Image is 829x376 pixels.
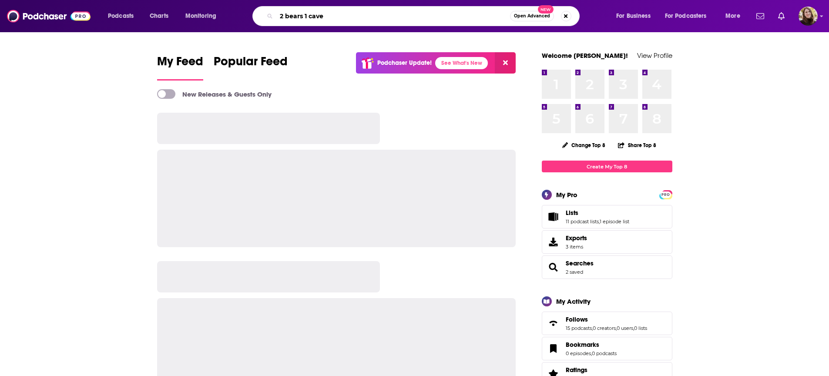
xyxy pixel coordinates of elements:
div: Search podcasts, credits, & more... [261,6,588,26]
a: Charts [144,9,174,23]
span: 3 items [566,244,587,250]
span: Monitoring [185,10,216,22]
a: 0 creators [593,325,616,331]
a: New Releases & Guests Only [157,89,272,99]
span: Searches [542,255,672,279]
span: My Feed [157,54,203,74]
span: Exports [566,234,587,242]
span: Follows [566,316,588,323]
span: Lists [566,209,578,217]
a: Follows [545,317,562,329]
a: 0 users [617,325,633,331]
a: 2 saved [566,269,583,275]
img: Podchaser - Follow, Share and Rate Podcasts [7,8,91,24]
button: Change Top 8 [557,140,611,151]
a: Lists [545,211,562,223]
span: , [592,325,593,331]
input: Search podcasts, credits, & more... [276,9,510,23]
span: More [725,10,740,22]
a: Ratings [566,366,610,374]
span: Follows [542,312,672,335]
span: Bookmarks [566,341,599,349]
a: Searches [566,259,594,267]
button: Show profile menu [799,7,818,26]
p: Podchaser Update! [377,59,432,67]
button: Share Top 8 [618,137,657,154]
button: open menu [179,9,228,23]
span: , [599,218,600,225]
span: , [591,350,592,356]
a: 0 podcasts [592,350,617,356]
a: Bookmarks [566,341,617,349]
button: open menu [610,9,661,23]
a: Create My Top 8 [542,161,672,172]
a: View Profile [637,51,672,60]
a: 11 podcast lists [566,218,599,225]
span: Lists [542,205,672,228]
a: Searches [545,261,562,273]
button: Open AdvancedNew [510,11,554,21]
a: Show notifications dropdown [753,9,768,23]
button: open menu [719,9,751,23]
button: open menu [659,9,719,23]
a: 0 lists [634,325,647,331]
span: , [633,325,634,331]
a: Popular Feed [214,54,288,81]
span: Popular Feed [214,54,288,74]
span: Podcasts [108,10,134,22]
a: 15 podcasts [566,325,592,331]
div: My Activity [556,297,591,305]
a: 1 episode list [600,218,629,225]
span: New [538,5,554,13]
a: Follows [566,316,647,323]
span: For Podcasters [665,10,707,22]
span: Logged in as katiefuchs [799,7,818,26]
span: Ratings [566,366,587,374]
a: Bookmarks [545,342,562,355]
a: Welcome [PERSON_NAME]! [542,51,628,60]
span: Open Advanced [514,14,550,18]
span: , [616,325,617,331]
a: 0 episodes [566,350,591,356]
a: My Feed [157,54,203,81]
span: Charts [150,10,168,22]
span: For Business [616,10,651,22]
a: Exports [542,230,672,254]
span: Exports [545,236,562,248]
a: See What's New [435,57,488,69]
a: Lists [566,209,629,217]
img: User Profile [799,7,818,26]
button: open menu [102,9,145,23]
a: PRO [661,191,671,198]
div: My Pro [556,191,577,199]
a: Show notifications dropdown [775,9,788,23]
span: Bookmarks [542,337,672,360]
